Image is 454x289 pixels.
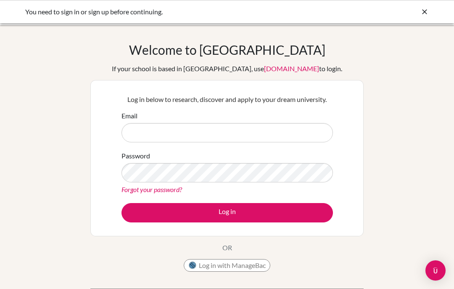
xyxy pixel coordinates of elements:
[264,64,319,72] a: [DOMAIN_NAME]
[121,151,150,161] label: Password
[222,243,232,253] p: OR
[121,111,137,121] label: Email
[121,94,333,104] p: Log in below to research, discover and apply to your dream university.
[25,7,303,17] div: You need to sign in or sign up before continuing.
[425,260,446,281] div: Open Intercom Messenger
[112,64,342,74] div: If your school is based in [GEOGRAPHIC_DATA], use to login.
[121,203,333,222] button: Log in
[184,259,270,272] button: Log in with ManageBac
[121,185,182,193] a: Forgot your password?
[129,42,325,57] h1: Welcome to [GEOGRAPHIC_DATA]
